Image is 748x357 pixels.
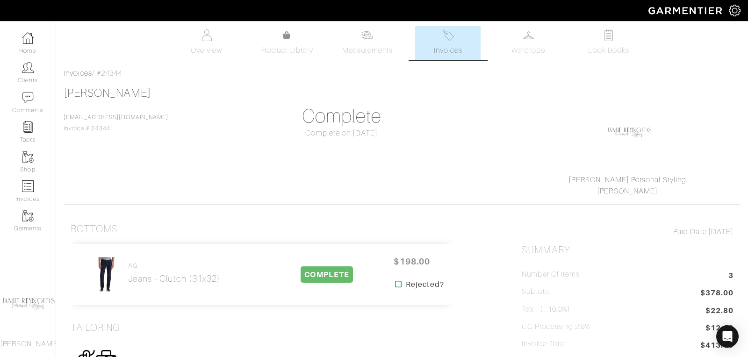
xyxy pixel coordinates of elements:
[588,45,630,56] span: Look Books
[605,109,652,156] img: Laf3uQ8GxXCUCpUxMBPvKvLn.png
[128,262,220,284] a: AG Jeans - Clutch (31x32)
[523,29,534,41] img: wardrobe-487a4870c1b7c33e795ec22d11cfc2ed9d08956e64fb3008fe2437562e282088.svg
[260,45,313,56] span: Product Library
[22,210,34,221] img: garments-icon-b7da505a4dc4fd61783c78ac3ca0ef83fa9d6f193b1c9dc38574b1d14d53ca28.png
[568,176,686,184] a: [PERSON_NAME] Personal Styling
[301,266,352,283] span: COMPLETE
[597,187,658,195] a: [PERSON_NAME]
[700,340,734,352] span: $413.08
[728,270,734,283] span: 3
[22,92,34,103] img: comment-icon-a0a6a9ef722e966f86d9cbdc48e553b5cf19dbc54f86b18d962a5391bc8f6eb6.png
[705,305,734,316] span: $22.80
[22,121,34,133] img: reminder-icon-8004d30b9f0a5d33ae49ab947aed9ed385cf756f9e5892f1edd6e32f2345188e.png
[522,244,734,256] h2: Summary
[335,26,401,60] a: Measurements
[64,114,168,132] span: Invoice # 24344
[442,29,454,41] img: orders-27d20c2124de7fd6de4e0e44c1d41de31381a507db9b33961299e4e07d508b8c.svg
[64,69,92,78] a: Invoices
[22,151,34,163] img: garments-icon-b7da505a4dc4fd61783c78ac3ca0ef83fa9d6f193b1c9dc38574b1d14d53ca28.png
[522,270,580,279] h5: Number of Items
[522,340,566,349] h5: Invoice Total
[522,226,734,237] div: [DATE]
[128,273,220,284] h2: Jeans - Clutch (31x32)
[361,29,373,41] img: measurements-466bbee1fd09ba9460f595b01e5d73f9e2bff037440d3c8f018324cb6cdf7a4a.svg
[64,68,741,79] div: / #24344
[236,128,448,139] div: Complete on [DATE]
[22,32,34,44] img: dashboard-icon-dbcd8f5a0b271acd01030246c82b418ddd0df26cd7fceb0bd07c9910d44c42f6.png
[64,114,168,121] a: [EMAIL_ADDRESS][DOMAIN_NAME]
[71,223,118,235] h3: Bottoms
[254,30,320,56] a: Product Library
[174,26,239,60] a: Overview
[64,87,151,99] a: [PERSON_NAME]
[201,29,212,41] img: basicinfo-40fd8af6dae0f16599ec9e87c0ef1c0a1fdea2edbe929e3d69a839185d80c458.svg
[700,287,734,300] span: $378.00
[22,180,34,192] img: orders-icon-0abe47150d42831381b5fb84f609e132dff9fe21cb692f30cb5eec754e2cba89.png
[603,29,615,41] img: todo-9ac3debb85659649dc8f770b8b6100bb5dab4b48dedcbae339e5042a72dfd3cc.svg
[94,255,115,294] img: 19v3xX8vM4dRKTV4pJs2T5u4
[191,45,222,56] span: Overview
[128,262,220,270] h4: AG
[406,279,444,290] strong: Rejected?
[342,45,393,56] span: Measurements
[729,5,741,16] img: gear-icon-white-bd11855cb880d31180b6d7d6211b90ccbf57a29d726f0c71d8c61bd08dd39cc2.png
[644,2,729,19] img: garmentier-logo-header-white-b43fb05a5012e4ada735d5af1a66efaba907eab6374d6393d1fbf88cb4ef424d.png
[236,105,448,128] h1: Complete
[522,305,570,314] h5: Tax ( : 10.0%)
[496,26,561,60] a: Wardrobe
[576,26,641,60] a: Look Books
[511,45,545,56] span: Wardrobe
[522,287,551,296] h5: Subtotal
[434,45,462,56] span: Invoices
[673,228,708,236] span: Paid Date:
[22,62,34,73] img: clients-icon-6bae9207a08558b7cb47a8932f037763ab4055f8c8b6bfacd5dc20c3e0201464.png
[522,322,590,331] h5: CC Processing 2.9%
[716,325,739,348] div: Open Intercom Messenger
[71,322,120,334] h3: Tailoring
[415,26,481,60] a: Invoices
[705,322,734,335] span: $12.28
[384,251,440,271] span: $198.00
